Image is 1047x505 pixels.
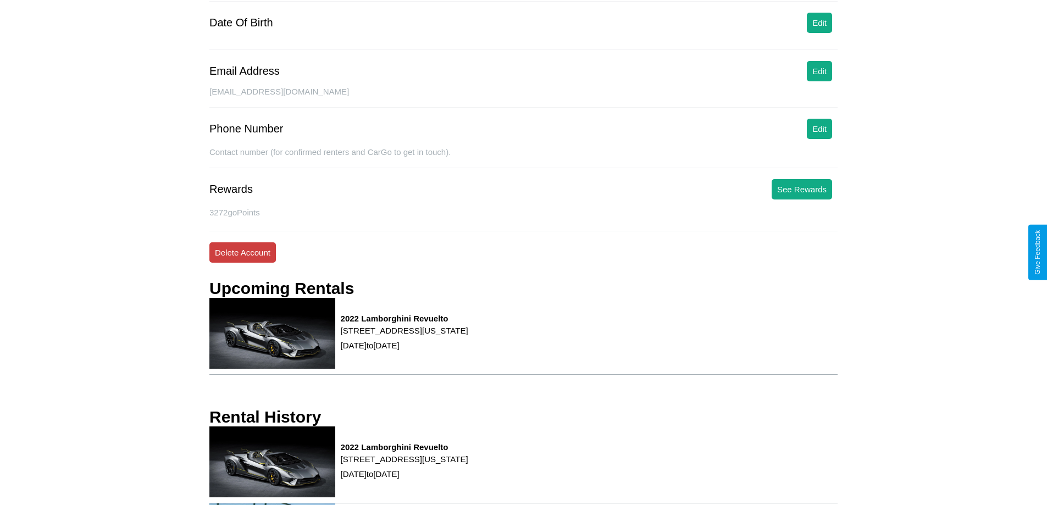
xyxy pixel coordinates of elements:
[209,87,838,108] div: [EMAIL_ADDRESS][DOMAIN_NAME]
[209,279,354,298] h3: Upcoming Rentals
[209,147,838,168] div: Contact number (for confirmed renters and CarGo to get in touch).
[341,467,468,481] p: [DATE] to [DATE]
[807,119,832,139] button: Edit
[209,426,335,497] img: rental
[772,179,832,199] button: See Rewards
[341,452,468,467] p: [STREET_ADDRESS][US_STATE]
[341,338,468,353] p: [DATE] to [DATE]
[209,205,838,220] p: 3272 goPoints
[807,13,832,33] button: Edit
[209,242,276,263] button: Delete Account
[209,183,253,196] div: Rewards
[209,123,284,135] div: Phone Number
[341,314,468,323] h3: 2022 Lamborghini Revuelto
[209,298,335,369] img: rental
[341,323,468,338] p: [STREET_ADDRESS][US_STATE]
[1034,230,1042,275] div: Give Feedback
[341,442,468,452] h3: 2022 Lamborghini Revuelto
[209,408,321,426] h3: Rental History
[209,65,280,77] div: Email Address
[807,61,832,81] button: Edit
[209,16,273,29] div: Date Of Birth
